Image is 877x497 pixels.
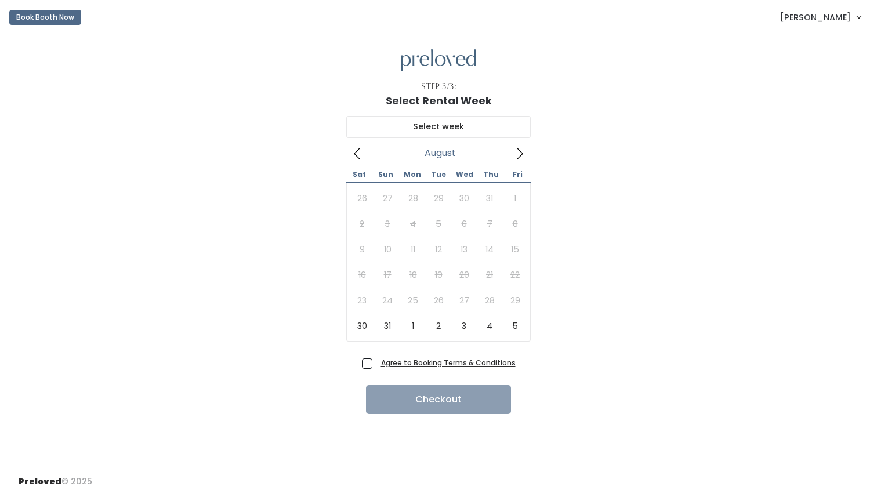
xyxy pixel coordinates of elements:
[9,10,81,25] button: Book Booth Now
[426,313,451,339] span: September 2, 2025
[349,313,375,339] span: August 30, 2025
[452,171,478,178] span: Wed
[381,358,516,368] a: Agree to Booking Terms & Conditions
[346,116,531,138] input: Select week
[425,171,451,178] span: Tue
[372,171,398,178] span: Sun
[421,81,456,93] div: Step 3/3:
[780,11,851,24] span: [PERSON_NAME]
[386,95,492,107] h1: Select Rental Week
[505,171,531,178] span: Fri
[502,313,528,339] span: September 5, 2025
[366,385,511,414] button: Checkout
[400,313,426,339] span: September 1, 2025
[399,171,425,178] span: Mon
[9,5,81,30] a: Book Booth Now
[346,171,372,178] span: Sat
[19,476,61,487] span: Preloved
[478,171,504,178] span: Thu
[477,313,502,339] span: September 4, 2025
[19,466,92,488] div: © 2025
[769,5,872,30] a: [PERSON_NAME]
[375,313,400,339] span: August 31, 2025
[401,49,476,72] img: preloved logo
[451,313,477,339] span: September 3, 2025
[425,151,456,155] span: August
